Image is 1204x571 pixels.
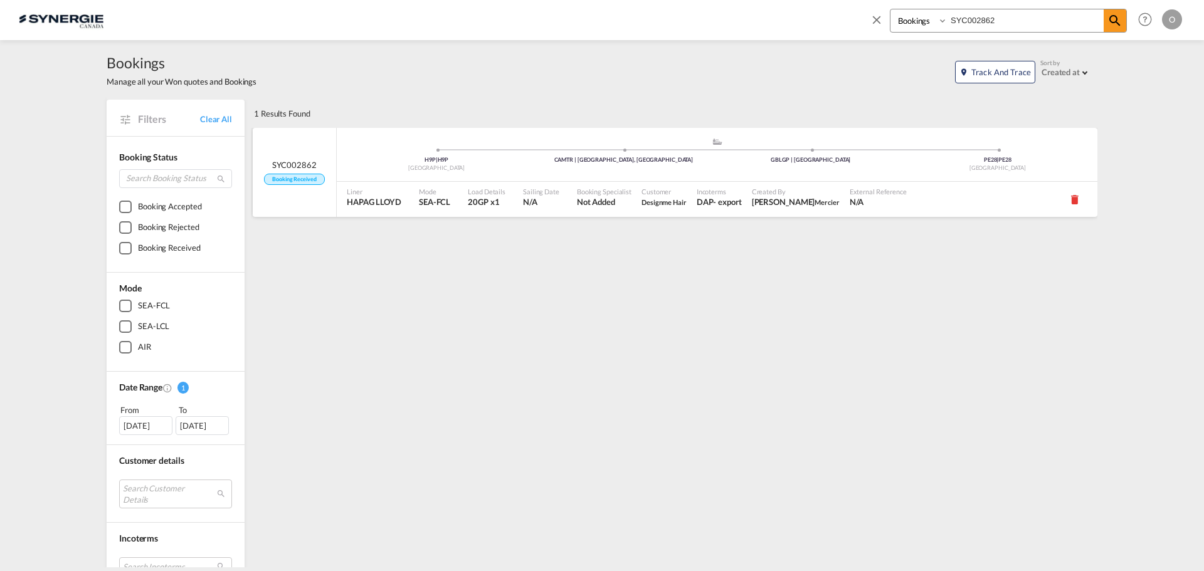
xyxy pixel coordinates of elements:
div: SEA-FCL [138,300,170,312]
input: Search Booking Status [119,169,232,188]
div: From [119,404,174,416]
span: Mode [119,283,142,293]
span: PE28 [998,156,1011,163]
div: 1 Results Found [254,100,310,127]
span: icon-magnify [1104,9,1126,32]
span: SYC002862 [272,159,316,170]
div: To [177,404,233,416]
input: Enter Booking ID, Reference ID, Order ID [948,9,1104,31]
div: SEA-LCL [138,320,169,333]
div: Created at [1042,67,1080,77]
span: DAP export [697,196,742,207]
span: Mercier [815,198,839,206]
span: Incoterms [119,533,158,543]
span: Created By [752,187,840,196]
div: Booking Received [138,242,200,254]
img: 1f56c880d42311ef80fc7dca854c8e59.png [19,6,103,34]
span: Sort by [1040,58,1060,67]
span: Designme Hair [642,196,687,207]
md-icon: icon-close [870,13,884,26]
div: Booking Accepted [138,201,201,213]
span: 20GP x 1 [468,196,505,207]
a: Clear All [200,113,232,125]
div: DAP [697,196,714,207]
div: SYC002862 Booking Received Pickup Canada assets/icons/custom/ship-fill.svgassets/icons/custom/rol... [253,128,1097,217]
span: Date Range [119,382,162,392]
span: Booking Status [119,152,177,162]
span: External Reference [850,187,907,196]
span: Customer details [119,455,184,466]
span: Not Added [577,196,631,207]
span: Customer [642,187,687,196]
md-icon: icon-map-marker [959,68,968,76]
div: [DATE] [119,416,172,435]
span: Designme Hair [642,198,687,206]
span: Bookings [107,53,256,73]
span: Incoterms [697,187,742,196]
md-icon: Created On [162,383,172,393]
md-icon: assets/icons/custom/ship-fill.svg [710,139,725,145]
div: O [1162,9,1182,29]
span: Mode [419,187,450,196]
span: Booking Received [264,174,324,186]
span: | [436,156,438,163]
span: Load Details [468,187,505,196]
span: Sailing Date [523,187,559,196]
md-icon: icon-magnify [216,174,226,184]
div: Customer details [119,454,232,467]
span: | [996,156,998,163]
span: HAPAG LLOYD [347,196,401,207]
span: Booking Specialist [577,187,631,196]
md-icon: icon-delete [1069,193,1081,206]
md-checkbox: AIR [119,341,232,354]
span: SEA-FCL [419,196,450,207]
div: [GEOGRAPHIC_DATA] [904,164,1091,172]
span: H9P [425,156,438,163]
div: CAMTR | [GEOGRAPHIC_DATA], [GEOGRAPHIC_DATA] [530,156,717,164]
span: H9P [438,156,449,163]
md-icon: icon-magnify [1107,13,1122,28]
span: PE28 [984,156,999,163]
div: GBLGP | [GEOGRAPHIC_DATA] [717,156,904,164]
md-checkbox: SEA-FCL [119,300,232,312]
md-checkbox: SEA-LCL [119,320,232,333]
div: Help [1134,9,1162,31]
div: AIR [138,341,151,354]
div: [DATE] [176,416,229,435]
span: Manage all your Won quotes and Bookings [107,76,256,87]
span: Filters [138,112,200,126]
span: Liner [347,187,401,196]
div: Booking Rejected [138,221,199,234]
div: - export [713,196,741,207]
div: Booking Status [119,151,232,164]
span: N/A [850,196,907,207]
span: Help [1134,9,1156,30]
span: icon-close [870,9,890,39]
span: 1 [177,382,189,394]
span: Karen Mercier [752,196,840,207]
span: From To [DATE][DATE] [119,404,232,435]
div: [GEOGRAPHIC_DATA] [343,164,530,172]
span: N/A [523,196,559,207]
button: icon-map-markerTrack and Trace [955,61,1035,83]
